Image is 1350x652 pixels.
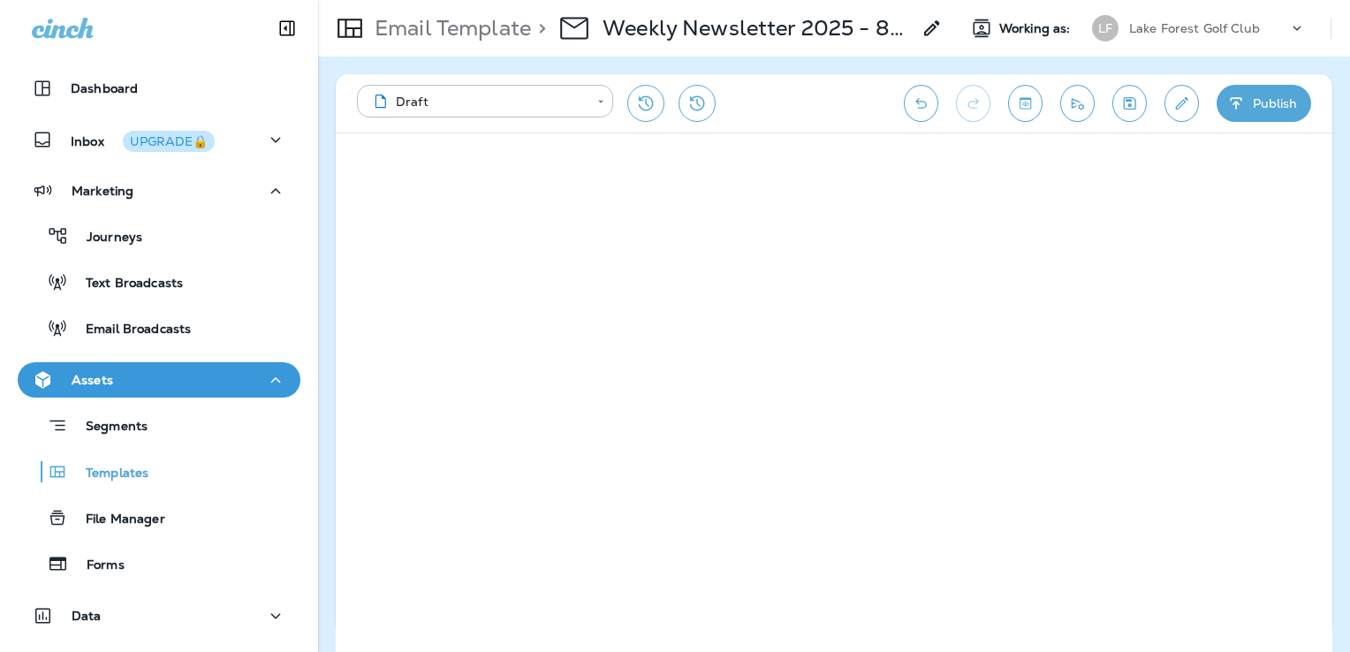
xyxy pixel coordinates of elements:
p: Templates [68,466,148,482]
div: LF [1092,15,1119,42]
button: Dashboard [18,71,300,106]
button: Marketing [18,173,300,208]
p: Lake Forest Golf Club [1129,21,1260,35]
button: Undo [904,85,938,122]
span: Working as: [999,21,1074,36]
button: Text Broadcasts [18,263,300,300]
p: Segments [68,419,148,436]
button: File Manager [18,499,300,536]
button: Forms [18,545,300,582]
p: Text Broadcasts [68,276,183,292]
button: InboxUPGRADE🔒 [18,122,300,157]
p: Forms [69,557,125,574]
button: Assets [18,362,300,398]
p: Dashboard [71,81,138,95]
button: Data [18,598,300,633]
button: Email Broadcasts [18,309,300,346]
p: Assets [72,373,113,387]
button: Edit details [1164,85,1199,122]
div: UPGRADE🔒 [130,135,208,148]
p: Journeys [69,230,142,246]
div: Draft [369,93,585,110]
p: Weekly Newsletter 2025 - 8/26 [603,15,911,42]
button: UPGRADE🔒 [123,131,215,152]
p: Email Broadcasts [68,322,191,338]
button: Toggle preview [1008,85,1043,122]
p: Email Template [368,15,531,42]
p: > [531,15,546,42]
button: Collapse Sidebar [262,11,312,46]
p: Data [72,609,102,623]
p: Marketing [72,184,133,198]
button: Save [1112,85,1147,122]
p: File Manager [68,512,165,528]
button: Publish [1217,85,1311,122]
p: Inbox [71,131,215,149]
button: Journeys [18,217,300,254]
button: Send test email [1060,85,1095,122]
button: Templates [18,453,300,490]
button: Segments [18,406,300,444]
button: Restore from previous version [627,85,664,122]
button: View Changelog [679,85,716,122]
